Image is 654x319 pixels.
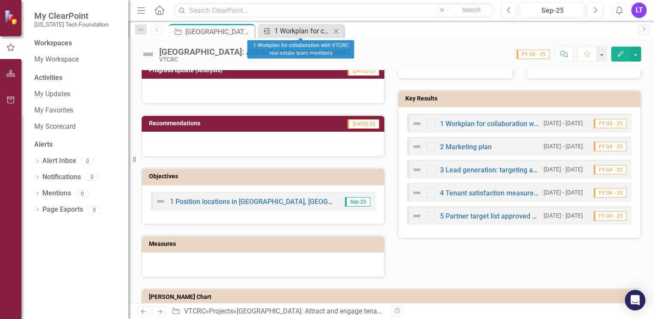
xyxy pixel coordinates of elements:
small: [US_STATE] Tech Foundation [34,21,109,28]
a: VTCRC [184,307,205,315]
h3: [PERSON_NAME] Chart [149,294,636,300]
span: FY Q4 - 25 [594,142,627,151]
span: Search [462,6,481,13]
button: LT [631,3,647,18]
button: Search [450,4,493,16]
span: Sep-25 [345,197,370,207]
span: FY Q4 - 25 [594,211,627,221]
h3: Objectives [149,173,380,180]
img: ClearPoint Strategy [4,9,19,24]
div: 0 [75,190,89,197]
div: [GEOGRAPHIC_DATA]: Attract and engage tenants [159,47,351,56]
div: 0 [85,174,99,181]
img: Not Defined [412,165,422,175]
span: FY Q4 - 25 [594,119,627,128]
div: Sep-25 [523,6,582,16]
div: 1 Workplan for collaboration with VTCRC real estate team members [247,40,354,59]
a: My Favorites [34,106,120,115]
div: Open Intercom Messenger [625,290,645,310]
a: 4 Tenant satisfaction measurement [440,189,550,197]
div: » » [172,307,385,316]
a: 1 Workplan for collaboration with VTCRC real estate team members [260,26,331,36]
div: [GEOGRAPHIC_DATA]: Attract and engage tenants [185,27,253,37]
a: My Workspace [34,55,120,65]
a: 2 Marketing plan [440,143,492,151]
a: My Updates [34,89,120,99]
h3: Key Results [405,95,636,102]
span: FY Q4 - 25 [594,165,627,174]
div: 0 [87,206,101,213]
a: Page Exports [42,205,83,215]
div: Workspaces [34,38,72,48]
div: Alerts [34,140,120,150]
span: [DATE]-25 [348,119,379,129]
input: Search ClearPoint... [173,3,495,18]
div: 0 [80,157,94,165]
img: Not Defined [412,142,422,152]
a: My Scorecard [34,122,120,132]
small: [DATE] - [DATE] [544,165,583,174]
div: VTCRC [159,56,351,63]
h3: Recommendations [149,120,291,127]
img: Not Defined [155,196,166,207]
a: Mentions [42,189,71,198]
small: [DATE] - [DATE] [544,189,583,197]
div: Activities [34,73,120,83]
div: 1 Workplan for collaboration with VTCRC real estate team members [274,26,331,36]
span: FY Q4 - 25 [594,188,627,198]
small: [DATE] - [DATE] [544,119,583,127]
button: Sep-25 [520,3,585,18]
img: Not Defined [412,118,422,129]
div: [GEOGRAPHIC_DATA]: Attract and engage tenants [237,307,386,315]
a: Projects [209,307,233,315]
small: [DATE] - [DATE] [544,142,583,151]
img: Not Defined [412,211,422,221]
h3: Progress update (Analysis) [149,67,309,74]
span: FY Q4 - 25 [517,50,550,59]
a: 5 Partner target list approved by VTCRC leadership [440,212,597,220]
span: [DATE]-25 [348,66,379,76]
img: Not Defined [141,47,155,61]
a: 1 Workplan for collaboration with VTCRC real estate team members [440,120,648,128]
a: Notifications [42,172,81,182]
a: 3 Lead generation: targeting and outreach [440,166,570,174]
h3: Measures [149,241,380,247]
img: Not Defined [412,188,422,198]
small: [DATE] - [DATE] [544,212,583,220]
span: My ClearPoint [34,11,109,21]
a: Alert Inbox [42,156,76,166]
